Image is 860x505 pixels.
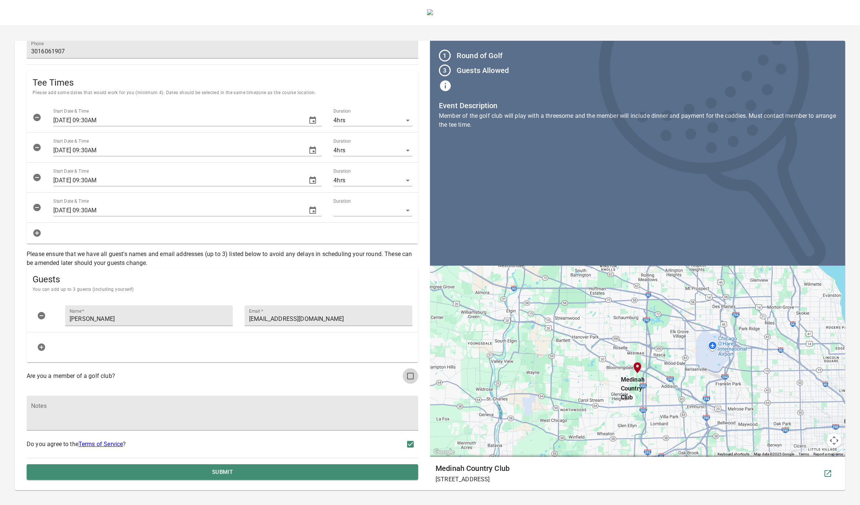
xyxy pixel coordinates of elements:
[27,440,126,449] p: Do you agree to the ?
[436,462,772,474] h6: Medinah Country Club
[333,169,351,173] label: Duration
[621,375,654,402] div: Medinah Country Club
[33,287,134,292] span: You can add up to 3 guests (including yourself)
[33,273,134,285] h5: Guests
[718,452,749,457] button: Keyboard shortcuts
[53,139,89,143] label: Start Date & Time
[35,467,410,477] span: SUBMIT
[813,452,843,456] a: Report a map error
[799,452,809,456] a: Terms (opens in new tab)
[436,474,772,485] h6: [STREET_ADDRESS]
[333,114,412,126] div: 4hrs
[53,109,89,113] label: Start Date & Time
[333,175,412,186] div: 4hrs
[427,9,433,15] img: 1732558732images.png
[27,372,115,381] p: Are you a member of a golf club?
[333,139,351,143] label: Duration
[440,66,450,75] div: 3
[440,52,450,60] div: 1
[439,100,836,112] h6: Event Description
[27,250,418,268] p: Please ensure that we have all guest's names and email addresses (up to 3) listed below to avoid ...
[457,50,503,62] h6: Round of Golf
[78,441,123,448] a: Terms of Service
[333,199,351,203] label: Duration
[27,464,418,480] button: SUBMIT
[53,199,89,203] label: Start Date & Time
[432,447,456,457] img: Google
[333,144,412,156] div: 4hrs
[754,452,794,456] span: Map data ©2025 Google
[333,109,351,113] label: Duration
[457,64,509,76] h6: Guests Allowed
[827,433,841,448] button: Map camera controls
[432,447,456,457] a: Open this area in Google Maps (opens a new window)
[33,77,349,89] h5: Tee Times
[53,169,89,173] label: Start Date & Time
[439,112,836,129] p: Member of the golf club will play with a threesome and the member will include dinner and payment...
[33,90,316,95] span: Please add some dates that would work for you (minimum 4). Dates should be selected in the same t...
